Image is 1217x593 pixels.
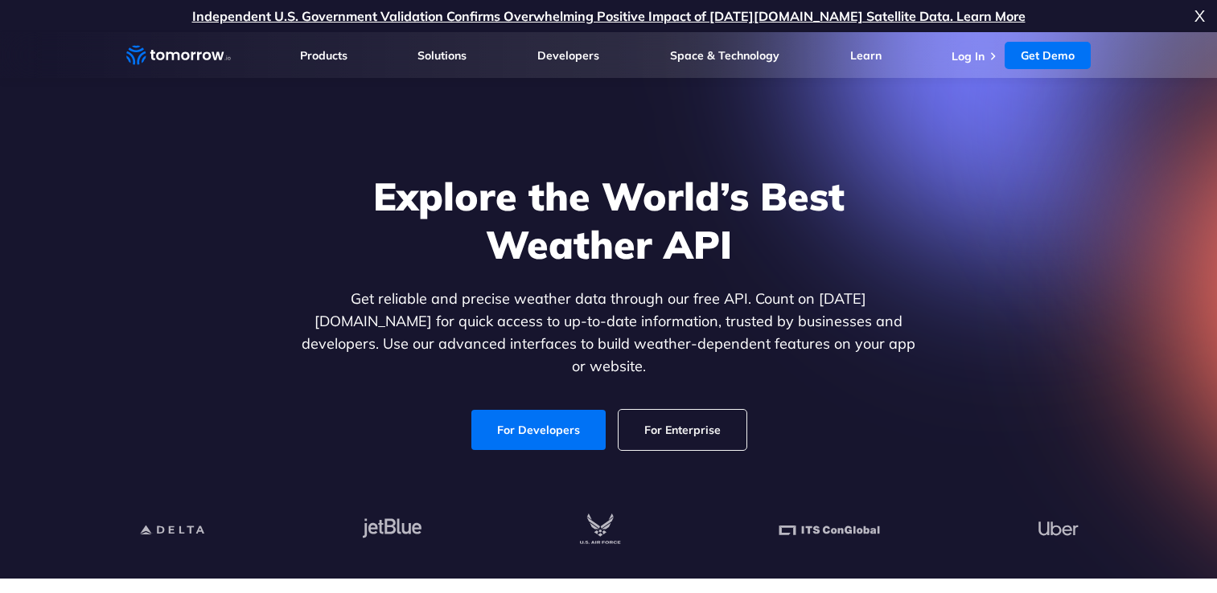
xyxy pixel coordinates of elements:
[298,172,919,268] h1: Explore the World’s Best Weather API
[619,410,746,450] a: For Enterprise
[537,48,599,63] a: Developers
[952,49,985,63] a: Log In
[1005,42,1091,69] a: Get Demo
[417,48,467,63] a: Solutions
[192,8,1026,24] a: Independent U.S. Government Validation Confirms Overwhelming Positive Impact of [DATE][DOMAIN_NAM...
[300,48,347,63] a: Products
[850,48,882,63] a: Learn
[471,410,606,450] a: For Developers
[670,48,779,63] a: Space & Technology
[298,288,919,378] p: Get reliable and precise weather data through our free API. Count on [DATE][DOMAIN_NAME] for quic...
[126,43,231,67] a: Home link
